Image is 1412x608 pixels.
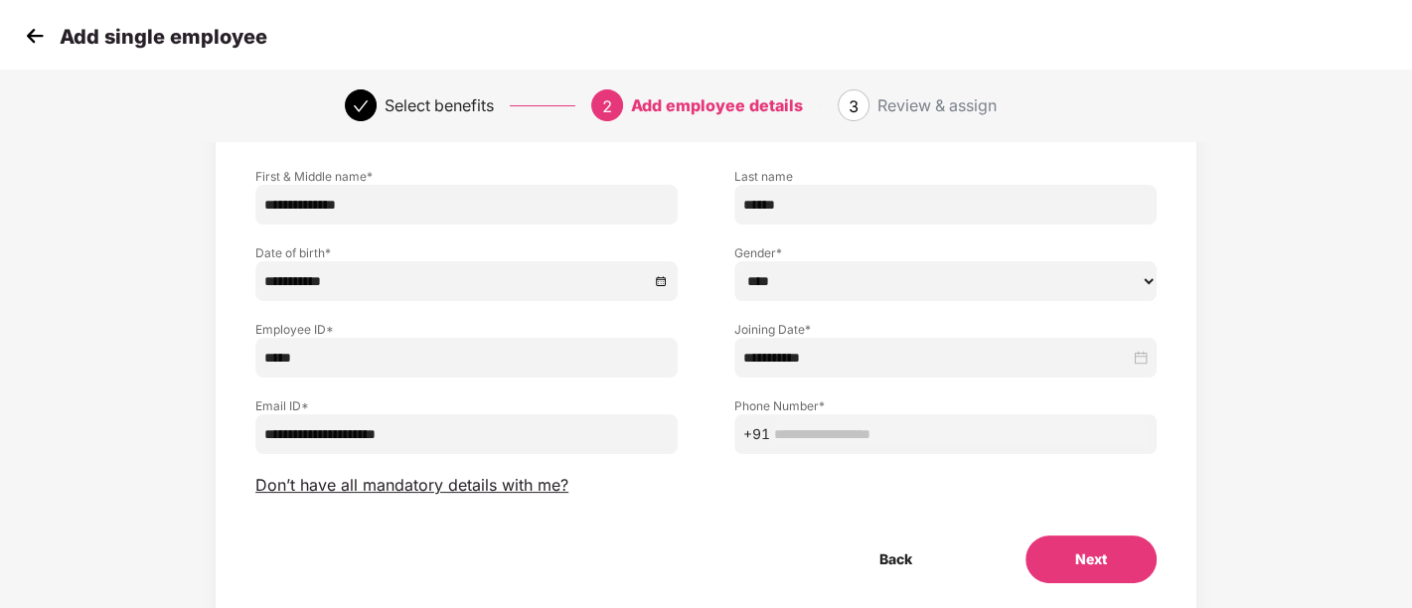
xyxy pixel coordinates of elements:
[385,89,494,121] div: Select benefits
[255,244,678,261] label: Date of birth
[20,21,50,51] img: svg+xml;base64,PHN2ZyB4bWxucz0iaHR0cDovL3d3dy53My5vcmcvMjAwMC9zdmciIHdpZHRoPSIzMCIgaGVpZ2h0PSIzMC...
[255,475,568,496] span: Don’t have all mandatory details with me?
[734,321,1157,338] label: Joining Date
[631,89,803,121] div: Add employee details
[1025,535,1157,583] button: Next
[255,397,678,414] label: Email ID
[353,98,369,114] span: check
[849,96,859,116] span: 3
[830,535,962,583] button: Back
[734,397,1157,414] label: Phone Number
[255,168,678,185] label: First & Middle name
[60,25,267,49] p: Add single employee
[602,96,612,116] span: 2
[255,321,678,338] label: Employee ID
[734,168,1157,185] label: Last name
[877,89,997,121] div: Review & assign
[743,423,770,445] span: +91
[734,244,1157,261] label: Gender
